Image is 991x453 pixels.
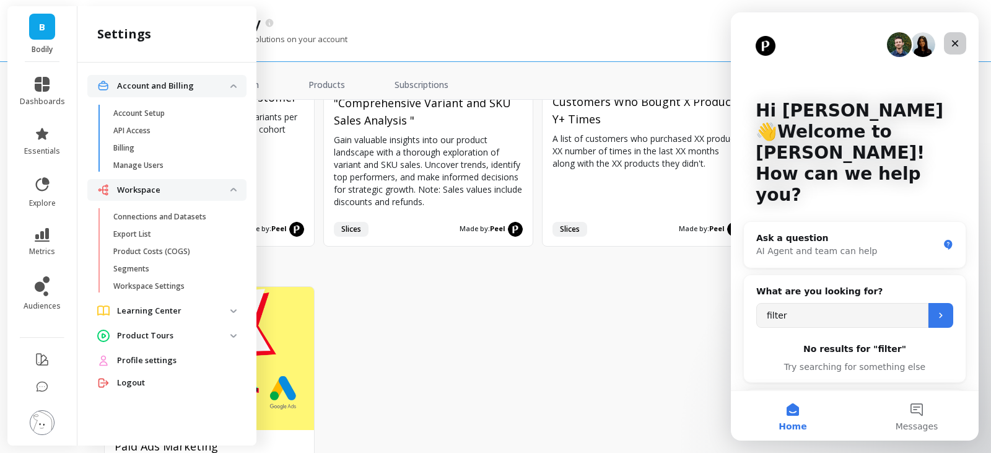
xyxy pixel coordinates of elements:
a: Products [294,71,360,100]
h2: settings [97,25,151,43]
a: Profile settings [117,354,237,367]
img: down caret icon [230,188,237,191]
span: metrics [29,247,55,257]
p: Account Setup [113,108,165,118]
span: dashboards [20,97,65,107]
p: Learning Center [117,305,230,317]
p: API Access [113,126,151,136]
img: navigation item icon [97,354,110,367]
h2: paid marketing [104,259,971,276]
p: Product Tours [117,330,230,342]
span: Logout [117,377,145,389]
img: navigation item icon [97,184,110,196]
img: profile picture [30,410,55,435]
iframe: Intercom live chat [731,12,979,441]
nav: Tabs [104,71,463,100]
span: Profile settings [117,354,177,367]
span: B [39,20,45,34]
p: Manage Users [113,161,164,170]
p: Connections and Datasets [113,212,206,222]
img: down caret icon [230,309,237,313]
a: Subscriptions [380,71,463,100]
img: navigation item icon [97,330,110,342]
img: navigation item icon [97,377,110,389]
span: explore [29,198,56,208]
img: down caret icon [230,334,237,338]
p: Workspace [117,184,230,196]
span: audiences [24,301,61,311]
img: navigation item icon [97,80,110,92]
p: Export List [113,229,151,239]
p: Billing [113,143,134,153]
p: Bodily [20,45,65,55]
p: Product Costs (COGS) [113,247,190,257]
p: Account and Billing [117,80,230,92]
img: navigation item icon [97,306,110,316]
span: essentials [24,146,60,156]
p: Workspace Settings [113,281,185,291]
img: down caret icon [230,84,237,88]
p: Segments [113,264,149,274]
